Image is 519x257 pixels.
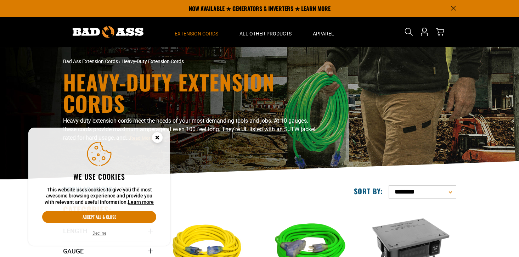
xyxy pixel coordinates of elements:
[28,128,170,246] aside: Cookie Consent
[42,211,156,223] button: Accept all & close
[313,30,334,37] span: Apparel
[63,58,322,65] nav: breadcrumbs
[63,247,84,255] span: Gauge
[63,117,316,141] span: Heavy-duty extension cords meet the needs of your most demanding tools and jobs. At 10 gauges, th...
[302,17,345,47] summary: Apparel
[42,172,156,181] h2: We use cookies
[403,26,414,38] summary: Search
[354,186,383,196] label: Sort by:
[90,230,108,237] button: Decline
[63,71,322,114] h1: Heavy-Duty Extension Cords
[73,26,143,38] img: Bad Ass Extension Cords
[63,58,118,64] a: Bad Ass Extension Cords
[164,17,229,47] summary: Extension Cords
[42,187,156,206] p: This website uses cookies to give you the most awesome browsing experience and provide you with r...
[128,199,154,205] a: Learn more
[239,30,292,37] span: All Other Products
[119,58,120,64] span: ›
[229,17,302,47] summary: All Other Products
[175,30,218,37] span: Extension Cords
[122,58,184,64] span: Heavy-Duty Extension Cords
